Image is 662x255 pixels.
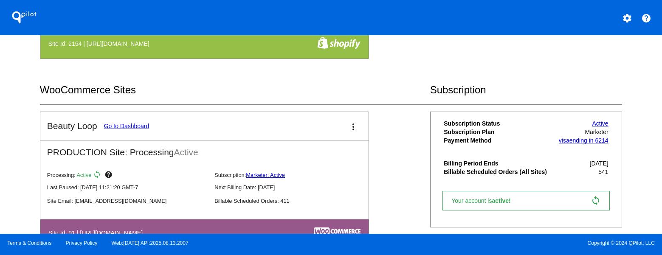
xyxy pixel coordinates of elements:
[104,171,115,181] mat-icon: help
[93,171,103,181] mat-icon: sync
[442,191,609,210] a: Your account isactive! sync
[622,13,632,23] mat-icon: settings
[591,196,601,206] mat-icon: sync
[443,120,554,127] th: Subscription Status
[7,9,41,26] h1: QPilot
[48,230,147,236] h4: Site Id: 91 | [URL][DOMAIN_NAME]
[492,197,515,204] span: active!
[47,121,97,131] h2: Beauty Loop
[451,197,519,204] span: Your account is
[77,172,92,178] span: Active
[348,122,358,132] mat-icon: more_vert
[598,168,608,175] span: 541
[559,137,569,144] span: visa
[430,84,623,96] h2: Subscription
[246,172,285,178] a: Marketer: Active
[214,184,375,191] p: Next Billing Date: [DATE]
[314,227,361,237] img: c53aa0e5-ae75-48aa-9bee-956650975ee5
[443,160,554,167] th: Billing Period Ends
[47,171,208,181] p: Processing:
[443,137,554,144] th: Payment Method
[592,120,608,127] a: Active
[338,240,655,246] span: Copyright © 2024 QPilot, LLC
[40,84,430,96] h2: WooCommerce Sites
[174,147,198,157] span: Active
[214,198,375,204] p: Billable Scheduled Orders: 411
[104,123,149,129] a: Go to Dashboard
[66,240,98,246] a: Privacy Policy
[48,40,154,47] h4: Site Id: 2154 | [URL][DOMAIN_NAME]
[40,140,369,157] h2: PRODUCTION Site: Processing
[443,128,554,136] th: Subscription Plan
[112,240,189,246] a: Web:[DATE] API:2025.08.13.2007
[443,168,554,176] th: Billable Scheduled Orders (All Sites)
[590,160,608,167] span: [DATE]
[317,36,360,49] img: f8a94bdc-cb89-4d40-bdcd-a0261eff8977
[559,137,608,144] a: visaending in 6214
[641,13,651,23] mat-icon: help
[214,172,375,178] p: Subscription:
[585,129,608,135] span: Marketer
[47,198,208,204] p: Site Email: [EMAIL_ADDRESS][DOMAIN_NAME]
[47,184,208,191] p: Last Paused: [DATE] 11:21:20 GMT-7
[7,240,51,246] a: Terms & Conditions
